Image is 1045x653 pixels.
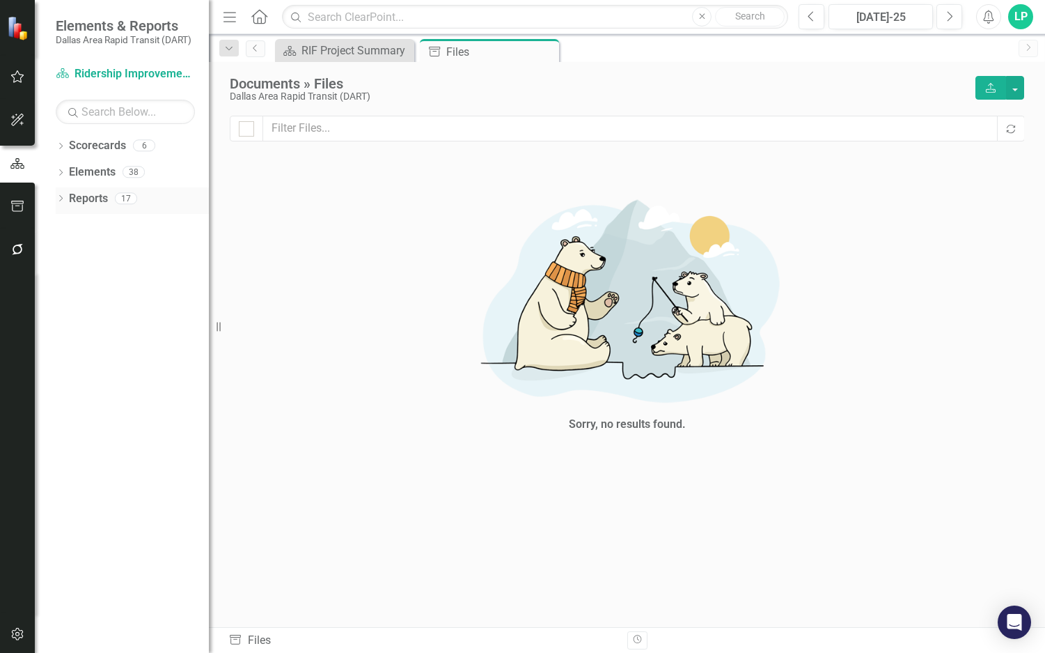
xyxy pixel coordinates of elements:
[715,7,785,26] button: Search
[301,42,411,59] div: RIF Project Summary
[56,17,191,34] span: Elements & Reports
[123,167,145,178] div: 38
[56,100,195,124] input: Search Below...
[446,43,556,61] div: Files
[56,66,195,82] a: Ridership Improvement Funds
[1008,4,1033,29] button: LP
[278,42,411,59] a: RIF Project Summary
[998,606,1031,639] div: Open Intercom Messenger
[56,34,191,45] small: Dallas Area Rapid Transit (DART)
[833,9,928,26] div: [DATE]-25
[735,10,765,22] span: Search
[69,138,126,154] a: Scorecards
[418,184,836,413] img: No results found
[828,4,933,29] button: [DATE]-25
[7,16,31,40] img: ClearPoint Strategy
[228,633,617,649] div: Files
[569,417,686,433] div: Sorry, no results found.
[133,140,155,152] div: 6
[69,164,116,180] a: Elements
[230,76,961,91] div: Documents » Files
[282,5,788,29] input: Search ClearPoint...
[69,191,108,207] a: Reports
[115,192,137,204] div: 17
[230,91,961,102] div: Dallas Area Rapid Transit (DART)
[262,116,998,141] input: Filter Files...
